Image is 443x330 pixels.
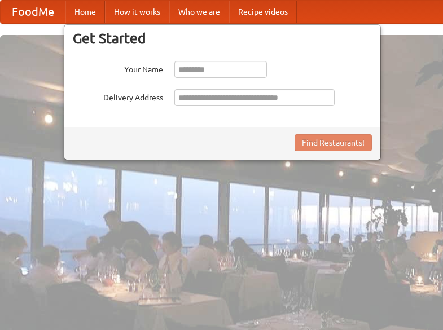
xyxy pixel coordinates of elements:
[73,30,372,47] h3: Get Started
[229,1,297,23] a: Recipe videos
[73,89,163,103] label: Delivery Address
[65,1,105,23] a: Home
[295,134,372,151] button: Find Restaurants!
[1,1,65,23] a: FoodMe
[169,1,229,23] a: Who we are
[105,1,169,23] a: How it works
[73,61,163,75] label: Your Name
